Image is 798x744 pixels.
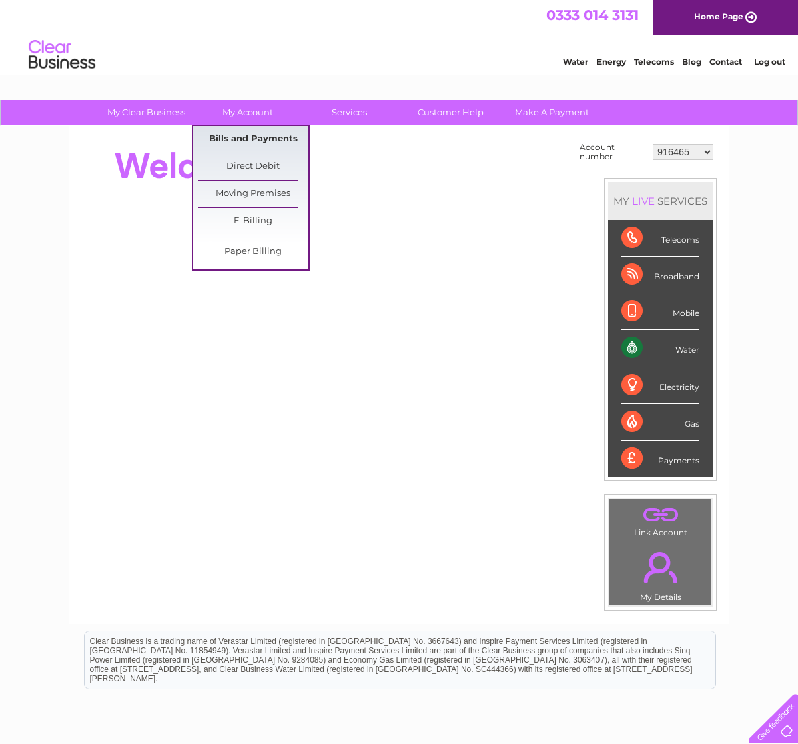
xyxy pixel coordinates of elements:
td: Account number [576,139,649,165]
a: Blog [682,57,701,67]
a: Water [563,57,588,67]
a: E-Billing [198,208,308,235]
div: LIVE [629,195,657,207]
a: Paper Billing [198,239,308,265]
div: Gas [621,404,699,441]
a: 0333 014 3131 [546,7,639,23]
a: Bills and Payments [198,126,308,153]
a: Services [294,100,404,125]
div: Payments [621,441,699,477]
td: Link Account [609,499,712,541]
a: My Account [193,100,303,125]
a: Energy [596,57,626,67]
div: Water [621,330,699,367]
a: Make A Payment [497,100,607,125]
a: Log out [754,57,785,67]
div: MY SERVICES [608,182,713,220]
a: Telecoms [634,57,674,67]
td: My Details [609,541,712,606]
a: Moving Premises [198,181,308,207]
div: Telecoms [621,220,699,257]
div: Broadband [621,257,699,293]
div: Mobile [621,293,699,330]
a: My Clear Business [91,100,202,125]
a: . [613,544,708,591]
a: Contact [709,57,742,67]
a: Customer Help [396,100,506,125]
div: Clear Business is a trading name of Verastar Limited (registered in [GEOGRAPHIC_DATA] No. 3667643... [85,7,715,65]
a: Direct Debit [198,153,308,180]
img: logo.png [28,35,96,75]
div: Electricity [621,367,699,404]
a: . [613,503,708,526]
